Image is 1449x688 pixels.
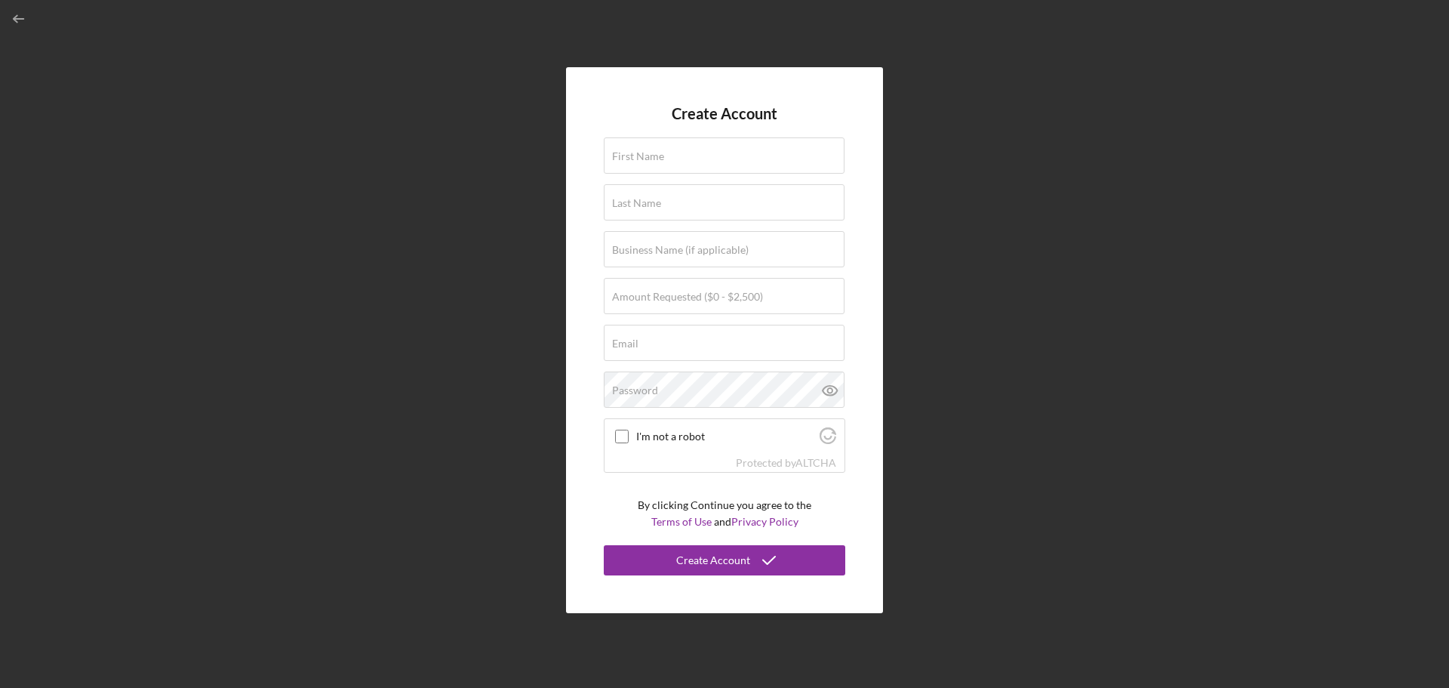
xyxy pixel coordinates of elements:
[636,430,815,443] label: I'm not a robot
[731,515,798,528] a: Privacy Policy
[604,545,845,575] button: Create Account
[820,433,836,446] a: Visit Altcha.org
[612,291,763,303] label: Amount Requested ($0 - $2,500)
[612,384,658,396] label: Password
[795,456,836,469] a: Visit Altcha.org
[672,105,777,122] h4: Create Account
[612,197,661,209] label: Last Name
[651,515,712,528] a: Terms of Use
[612,150,664,162] label: First Name
[638,497,811,531] p: By clicking Continue you agree to the and
[676,545,750,575] div: Create Account
[736,457,836,469] div: Protected by
[612,338,638,350] label: Email
[612,244,749,256] label: Business Name (if applicable)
